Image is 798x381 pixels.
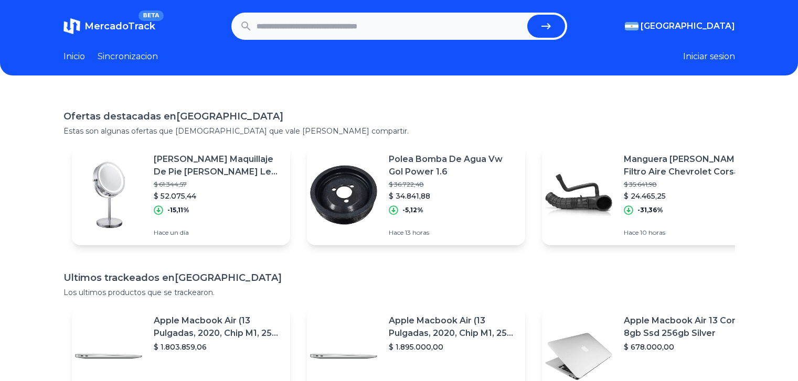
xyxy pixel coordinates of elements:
[154,314,282,340] p: Apple Macbook Air (13 Pulgadas, 2020, Chip M1, 256 Gb De Ssd, 8 Gb De Ram) - Plata
[389,314,517,340] p: Apple Macbook Air (13 Pulgadas, 2020, Chip M1, 256 Gb De Ssd, 8 Gb De Ram) - Plata
[63,18,80,35] img: MercadoTrack
[167,206,189,214] p: -15,11%
[154,191,282,201] p: $ 52.075,44
[72,145,290,245] a: Featured image[PERSON_NAME] Maquillaje De Pie [PERSON_NAME] Led 1x 5x A Pila Usb$ 61.344,57$ 52.0...
[154,228,282,237] p: Hace un día
[154,180,282,189] p: $ 61.344,57
[389,342,517,352] p: $ 1.895.000,00
[307,145,525,245] a: Featured imagePolea Bomba De Agua Vw Gol Power 1.6$ 36.722,48$ 34.841,88-5,12%Hace 13 horas
[139,10,163,21] span: BETA
[637,206,663,214] p: -31,36%
[63,50,85,63] a: Inicio
[307,158,380,232] img: Featured image
[542,158,615,232] img: Featured image
[63,287,735,298] p: Los ultimos productos que se trackearon.
[624,180,752,189] p: $ 35.641,98
[63,18,155,35] a: MercadoTrackBETA
[624,342,752,352] p: $ 678.000,00
[402,206,423,214] p: -5,12%
[389,228,517,237] p: Hace 13 horas
[624,191,752,201] p: $ 24.465,25
[624,314,752,340] p: Apple Macbook Air 13 Core I5 8gb Ssd 256gb Silver
[389,153,517,178] p: Polea Bomba De Agua Vw Gol Power 1.6
[154,342,282,352] p: $ 1.803.859,06
[154,153,282,178] p: [PERSON_NAME] Maquillaje De Pie [PERSON_NAME] Led 1x 5x A Pila Usb
[72,158,145,232] img: Featured image
[625,22,639,30] img: Argentina
[625,20,735,32] button: [GEOGRAPHIC_DATA]
[84,20,155,32] span: MercadoTrack
[63,270,735,285] h1: Ultimos trackeados en [GEOGRAPHIC_DATA]
[624,228,752,237] p: Hace 10 horas
[542,145,760,245] a: Featured imageManguera [PERSON_NAME] Filtro Aire Chevrolet Corsa Celta Prisma D/09$ 35.641,98$ 24...
[641,20,735,32] span: [GEOGRAPHIC_DATA]
[624,153,752,178] p: Manguera [PERSON_NAME] Filtro Aire Chevrolet Corsa Celta Prisma D/09
[98,50,158,63] a: Sincronizacion
[63,109,735,124] h1: Ofertas destacadas en [GEOGRAPHIC_DATA]
[389,180,517,189] p: $ 36.722,48
[63,126,735,136] p: Estas son algunas ofertas que [DEMOGRAPHIC_DATA] que vale [PERSON_NAME] compartir.
[683,50,735,63] button: Iniciar sesion
[389,191,517,201] p: $ 34.841,88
